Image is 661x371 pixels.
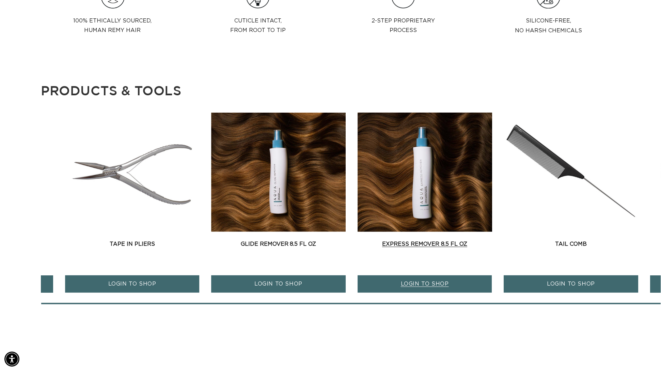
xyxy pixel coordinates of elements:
[515,16,582,36] p: Silicone-Free, No Harsh Chemicals
[41,82,661,99] p: Products & tools
[108,275,156,293] span: LOGIN TO SHOP
[547,275,595,293] span: LOGIN TO SHOP
[372,16,435,36] p: 2-step proprietary process
[211,240,346,248] a: Glide Remover 8.5 fl oz
[65,113,200,303] div: 4 / 9
[211,113,346,303] div: 5 / 9
[4,352,19,367] div: Accessibility Menu
[358,113,492,303] div: 6 / 9
[358,275,492,293] a: LOGIN TO SHOP
[504,240,638,248] a: Tail Comb
[65,240,200,248] a: Tape In Pliers
[74,16,152,36] p: 100% Ethically sourced, Human Remy Hair
[230,16,286,36] p: Cuticle intact, from root to tip
[65,275,200,293] a: LOGIN TO SHOP
[211,275,346,293] a: LOGIN TO SHOP
[401,275,449,293] span: LOGIN TO SHOP
[504,275,638,293] a: LOGIN TO SHOP
[627,338,661,371] iframe: Chat Widget
[504,113,638,303] div: 7 / 9
[358,240,492,248] a: Express Remover 8.5 fl oz
[254,275,302,293] span: LOGIN TO SHOP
